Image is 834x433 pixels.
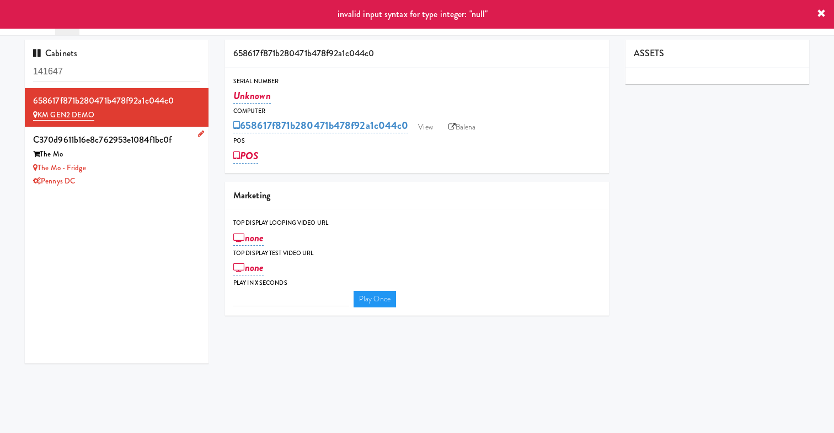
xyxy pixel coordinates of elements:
a: View [413,119,438,136]
div: 658617f871b280471b478f92a1c044c0 [33,93,200,109]
li: 658617f871b280471b478f92a1c044c0 KM GEN2 DEMO [25,88,209,127]
span: ASSETS [634,47,665,59]
div: 658617f871b280471b478f92a1c044c0 [225,40,609,68]
div: Computer [233,106,601,117]
a: Balena [443,119,482,136]
a: none [233,230,264,246]
div: The Mo [33,148,200,161]
a: 658617f871b280471b478f92a1c044c0 [233,118,408,133]
div: Serial Number [233,76,601,87]
a: none [233,260,264,275]
span: Marketing [233,189,270,202]
span: invalid input syntax for type integer: "null" [338,8,488,20]
span: Cabinets [33,47,77,59]
a: Pennys DC [33,176,75,186]
div: c370d9611b16e8c762953e1084f1bc0f [33,132,200,148]
input: Search cabinets [33,62,200,82]
div: Play in X seconds [233,278,601,289]
div: Top Display Test Video Url [233,248,601,259]
a: Play Once [354,291,396,307]
a: POS [233,148,258,164]
div: Top Display Looping Video Url [233,218,601,229]
a: Unknown [233,88,271,104]
div: POS [233,136,601,147]
a: KM GEN2 DEMO [33,110,94,121]
a: The Mo - Fridge [33,163,86,173]
li: c370d9611b16e8c762953e1084f1bc0fThe Mo The Mo - FridgePennys DC [25,127,209,193]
